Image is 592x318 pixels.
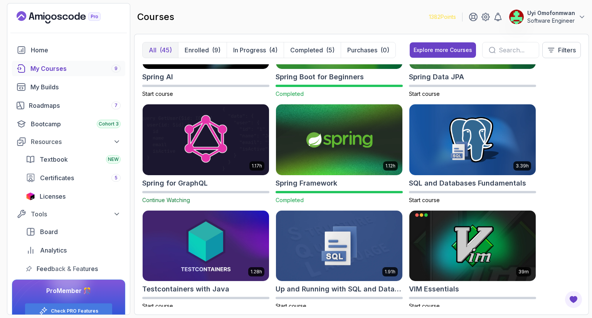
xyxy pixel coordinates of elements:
[12,42,125,58] a: home
[251,269,262,275] p: 1.28h
[410,42,476,58] button: Explore more Courses
[30,64,121,73] div: My Courses
[212,45,220,55] div: (9)
[276,197,304,203] span: Completed
[21,261,125,276] a: feedback
[347,45,377,55] p: Purchases
[409,72,464,82] h2: Spring Data JPA
[542,42,581,58] button: Filters
[409,303,440,309] span: Start course
[429,13,456,21] p: 1382 Points
[143,42,178,58] button: All(45)
[527,17,575,25] p: Software Engineer
[518,269,529,275] p: 39m
[40,192,66,201] span: Licenses
[276,178,337,189] h2: Spring Framework
[40,227,58,236] span: Board
[509,10,524,24] img: user profile image
[12,116,125,132] a: bootcamp
[142,197,190,203] span: Continue Watching
[31,209,121,219] div: Tools
[12,98,125,113] a: roadmaps
[12,61,125,76] a: courses
[12,207,125,221] button: Tools
[409,90,440,97] span: Start course
[385,269,395,275] p: 1.91h
[21,224,125,239] a: board
[31,137,121,146] div: Resources
[142,178,208,189] h2: Spring for GraphQL
[40,173,74,182] span: Certificates
[142,104,269,204] a: Spring for GraphQL card1.17hSpring for GraphQLContinue Watching
[142,72,173,82] h2: Spring AI
[414,46,472,54] div: Explore more Courses
[108,156,119,162] span: NEW
[516,163,529,169] p: 3.39h
[284,42,341,58] button: Completed(5)
[37,264,98,273] span: Feedback & Features
[26,192,35,200] img: jetbrains icon
[276,211,402,281] img: Up and Running with SQL and Databases card
[31,45,121,55] div: Home
[40,155,68,164] span: Textbook
[276,90,304,97] span: Completed
[409,211,536,281] img: VIM Essentials card
[12,135,125,149] button: Resources
[290,45,323,55] p: Completed
[527,9,575,17] p: Uyi Omofonmwan
[499,45,533,55] input: Search...
[178,42,227,58] button: Enrolled(9)
[142,90,173,97] span: Start course
[409,284,459,295] h2: VIM Essentials
[17,11,118,23] a: Landing page
[227,42,284,58] button: In Progress(4)
[21,152,125,167] a: textbook
[29,101,121,110] div: Roadmaps
[142,284,229,295] h2: Testcontainers with Java
[21,170,125,186] a: certificates
[137,11,174,23] h2: courses
[326,45,335,55] div: (5)
[142,303,173,309] span: Start course
[114,102,118,109] span: 7
[21,189,125,204] a: licenses
[160,45,172,55] div: (45)
[140,103,272,177] img: Spring for GraphQL card
[269,45,277,55] div: (4)
[409,197,440,203] span: Start course
[30,82,121,92] div: My Builds
[558,45,576,55] p: Filters
[51,308,98,314] a: Check PRO Features
[149,45,156,55] p: All
[252,163,262,169] p: 1.17h
[114,65,118,72] span: 9
[276,72,364,82] h2: Spring Boot for Beginners
[99,121,119,127] span: Cohort 3
[185,45,209,55] p: Enrolled
[12,79,125,95] a: builds
[276,284,403,295] h2: Up and Running with SQL and Databases
[143,211,269,281] img: Testcontainers with Java card
[31,119,121,129] div: Bootcamp
[385,163,395,169] p: 1.12h
[341,42,395,58] button: Purchases(0)
[276,303,306,309] span: Start course
[380,45,389,55] div: (0)
[40,246,67,255] span: Analytics
[276,104,402,175] img: Spring Framework card
[509,9,586,25] button: user profile imageUyi OmofonmwanSoftware Engineer
[276,104,403,204] a: Spring Framework card1.12hSpring FrameworkCompleted
[233,45,266,55] p: In Progress
[409,178,526,189] h2: SQL and Databases Fundamentals
[409,104,536,175] img: SQL and Databases Fundamentals card
[21,243,125,258] a: analytics
[114,175,118,181] span: 5
[564,290,583,309] button: Open Feedback Button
